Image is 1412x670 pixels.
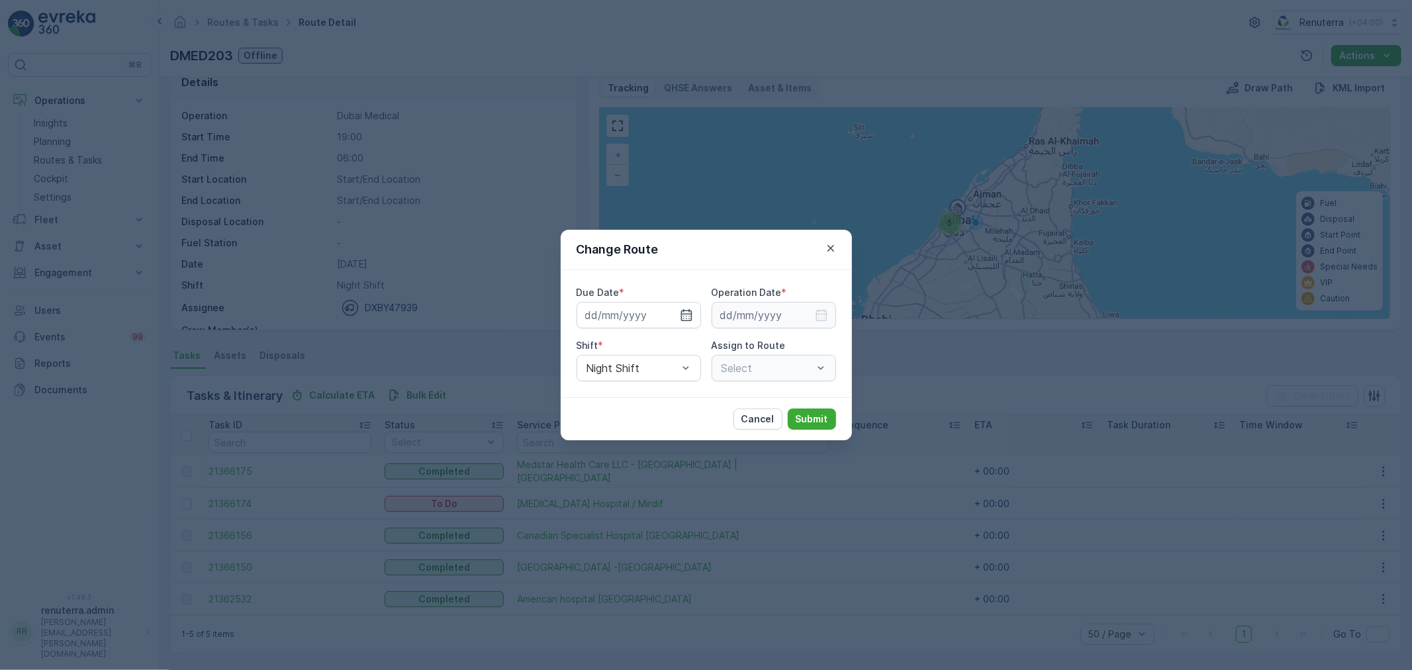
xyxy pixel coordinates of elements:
button: Cancel [733,408,782,430]
input: dd/mm/yyyy [577,302,701,328]
label: Shift [577,340,598,351]
p: Submit [796,412,828,426]
button: Submit [788,408,836,430]
p: Change Route [577,240,659,259]
input: dd/mm/yyyy [712,302,836,328]
p: Cancel [741,412,775,426]
label: Operation Date [712,287,782,298]
label: Assign to Route [712,340,786,351]
label: Due Date [577,287,620,298]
